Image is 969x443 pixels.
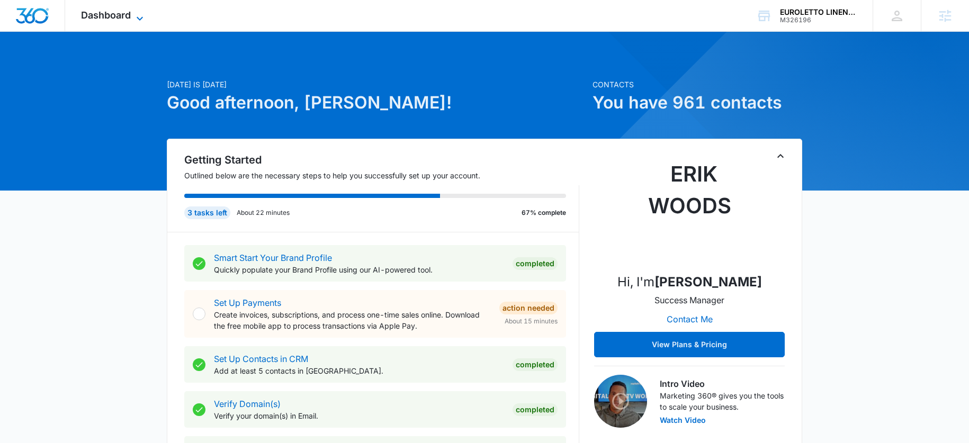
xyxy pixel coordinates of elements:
img: Intro Video [594,375,647,428]
button: Toggle Collapse [774,150,787,162]
h1: Good afternoon, [PERSON_NAME]! [167,90,586,115]
p: Add at least 5 contacts in [GEOGRAPHIC_DATA]. [214,365,504,376]
p: Verify your domain(s) in Email. [214,410,504,421]
div: Completed [513,403,558,416]
p: Hi, I'm [617,273,762,292]
strong: [PERSON_NAME] [654,274,762,290]
button: Contact Me [656,306,723,332]
a: Verify Domain(s) [214,399,281,409]
p: [DATE] is [DATE] [167,79,586,90]
div: Completed [513,358,558,371]
p: Contacts [593,79,802,90]
h2: Getting Started [184,152,579,168]
p: Create invoices, subscriptions, and process one-time sales online. Download the free mobile app t... [214,309,491,331]
p: Success Manager [654,294,724,306]
p: About 22 minutes [237,208,290,218]
a: Set Up Contacts in CRM [214,354,308,364]
p: Quickly populate your Brand Profile using our AI-powered tool. [214,264,504,275]
a: Set Up Payments [214,297,281,308]
div: Completed [513,257,558,270]
h1: You have 961 contacts [593,90,802,115]
div: 3 tasks left [184,206,230,219]
div: account id [780,16,857,24]
h3: Intro Video [660,377,785,390]
p: 67% complete [522,208,566,218]
div: Action Needed [499,302,558,314]
span: About 15 minutes [505,317,558,326]
button: View Plans & Pricing [594,332,785,357]
span: Dashboard [81,10,131,21]
img: Erik Woods [636,158,742,264]
div: account name [780,8,857,16]
button: Watch Video [660,417,706,424]
a: Smart Start Your Brand Profile [214,252,332,263]
p: Outlined below are the necessary steps to help you successfully set up your account. [184,170,579,181]
p: Marketing 360® gives you the tools to scale your business. [660,390,785,412]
